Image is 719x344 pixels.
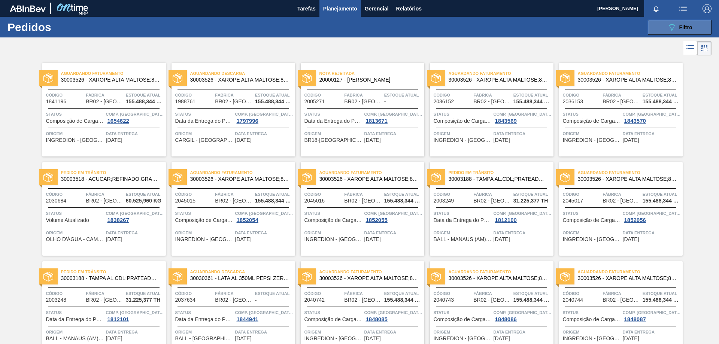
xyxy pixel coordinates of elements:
[384,297,422,303] span: 155.488,344 KG
[623,316,647,322] div: 1848087
[563,328,621,336] span: Origem
[643,91,681,99] span: Estoque atual
[43,73,53,83] img: status
[644,3,668,14] button: Notificações
[563,91,601,99] span: Código
[175,118,233,124] span: Data da Entrega do Pedido Atrasada
[344,297,382,303] span: BR02 - Sergipe
[304,217,362,223] span: Composição de Carga Aceita
[434,110,492,118] span: Status
[623,130,681,137] span: Data Entrega
[431,173,441,182] img: status
[126,99,164,104] span: 155.488,344 KG
[563,309,621,316] span: Status
[175,99,196,104] span: 1988761
[37,63,166,156] a: statusAguardando Faturamento30003526 - XAROPE ALTA MALTOSE;82%;;Código1841196FábricaBR02 - [GEOGR...
[106,309,164,322] a: Comp. [GEOGRAPHIC_DATA]1812101
[215,290,253,297] span: Fábrica
[235,137,252,143] span: 13/08/2025
[46,130,104,137] span: Origem
[623,210,681,223] a: Comp. [GEOGRAPHIC_DATA]1852056
[364,110,422,118] span: Comp. Carga
[563,198,583,204] span: 2045017
[473,91,512,99] span: Fábrica
[302,73,312,83] img: status
[304,328,362,336] span: Origem
[553,63,683,156] a: statusAguardando Faturamento30003526 - XAROPE ALTA MALTOSE;82%;;Código2036153FábricaBR02 - [GEOGR...
[703,4,712,13] img: Logout
[494,130,552,137] span: Data Entrega
[106,110,164,124] a: Comp. [GEOGRAPHIC_DATA]1654622
[46,191,84,198] span: Código
[623,110,681,118] span: Comp. Carga
[384,191,422,198] span: Estoque atual
[563,191,601,198] span: Código
[86,191,124,198] span: Fábrica
[175,328,233,336] span: Origem
[603,191,641,198] span: Fábrica
[255,99,293,104] span: 155.488,344 KG
[304,198,325,204] span: 2045016
[175,130,233,137] span: Origem
[560,272,570,281] img: status
[578,268,683,275] span: Aguardando Faturamento
[603,198,640,204] span: BR02 - Sergipe
[215,297,252,303] span: BR02 - Sergipe
[106,309,164,316] span: Comp. Carga
[603,99,640,104] span: BR02 - Sergipe
[304,317,362,322] span: Composição de Carga Aceita
[126,290,164,297] span: Estoque atual
[434,210,492,217] span: Status
[86,198,123,204] span: BR02 - Sergipe
[364,229,422,237] span: Data Entrega
[364,137,381,143] span: 16/08/2025
[255,198,293,204] span: 155.488,344 KG
[494,309,552,316] span: Comp. Carga
[513,191,552,198] span: Estoque atual
[364,237,381,242] span: 28/09/2025
[384,290,422,297] span: Estoque atual
[255,290,293,297] span: Estoque atual
[384,91,422,99] span: Estoque atual
[304,297,325,303] span: 2040742
[235,309,293,316] span: Comp. Carga
[297,4,316,13] span: Tarefas
[513,91,552,99] span: Estoque atual
[494,316,518,322] div: 1848086
[683,41,697,55] div: Visão em Lista
[46,297,67,303] span: 2003248
[494,328,552,336] span: Data Entrega
[173,73,182,83] img: status
[563,237,621,242] span: INGREDION - CABO DE SANTO AGOSTINHO 4130 (PE)
[302,173,312,182] img: status
[623,309,681,322] a: Comp. [GEOGRAPHIC_DATA]1848087
[623,137,639,143] span: 24/09/2025
[364,328,422,336] span: Data Entrega
[494,110,552,124] a: Comp. [GEOGRAPHIC_DATA]1843569
[86,297,123,303] span: BR02 - Sergipe
[434,99,454,104] span: 2036152
[563,297,583,303] span: 2040744
[434,191,472,198] span: Código
[424,162,553,256] a: statusPedido em Trânsito30003188 - TAMPA AL.CDL;PRATEADA;LATA-AUTOMATICA;Código2003249FábricaBR02...
[643,290,681,297] span: Estoque atual
[235,130,293,137] span: Data Entrega
[106,217,131,223] div: 1838267
[344,290,382,297] span: Fábrica
[304,336,362,341] span: INGREDION - CABO DE SANTO AGOSTINHO 4130 (PE)
[61,169,166,176] span: Pedido em Trânsito
[304,309,362,316] span: Status
[215,191,253,198] span: Fábrica
[364,130,422,137] span: Data Entrega
[679,4,688,13] img: userActions
[215,198,252,204] span: BR02 - Sergipe
[46,336,104,341] span: BALL - MANAUS (AM) 24
[61,268,166,275] span: Pedido em Trânsito
[61,275,160,281] span: 30003188 - TAMPA AL.CDL;PRATEADA;LATA-AUTOMATICA;
[255,91,293,99] span: Estoque atual
[255,297,257,303] span: -
[175,229,233,237] span: Origem
[61,70,166,77] span: Aguardando Faturamento
[344,91,382,99] span: Fábrica
[46,290,84,297] span: Código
